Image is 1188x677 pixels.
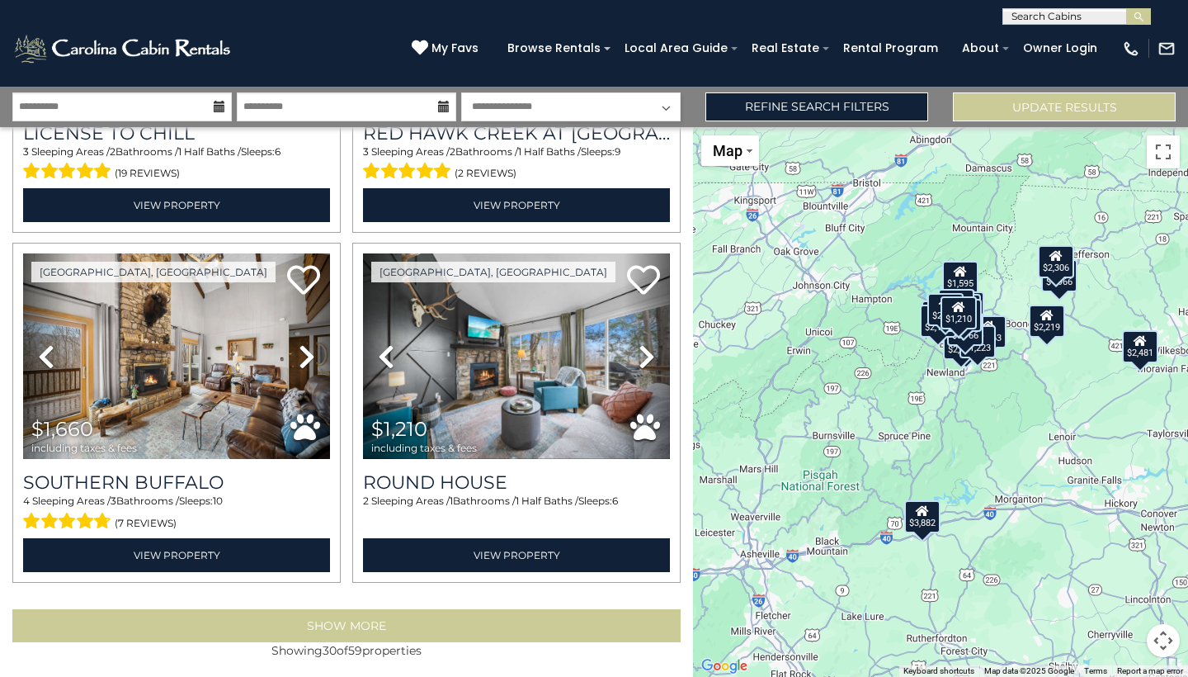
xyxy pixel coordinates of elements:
[450,495,453,507] span: 1
[942,261,978,294] div: $1,595
[1117,666,1183,675] a: Report a map error
[23,494,330,533] div: Sleeping Areas / Bathrooms / Sleeps:
[111,495,116,507] span: 3
[970,315,1006,348] div: $1,563
[323,643,337,658] span: 30
[1122,40,1140,58] img: phone-regular-white.png
[1147,624,1180,657] button: Map camera controls
[697,656,752,677] a: Open this area in Google Maps (opens a new window)
[412,40,483,58] a: My Favs
[943,327,979,360] div: $2,729
[920,305,956,338] div: $2,154
[903,665,974,677] button: Keyboard shortcuts
[835,36,946,61] a: Rental Program
[927,293,964,326] div: $2,628
[1015,36,1105,61] a: Owner Login
[904,500,940,533] div: $3,882
[287,263,320,299] a: Add to favorites
[12,609,681,642] button: Show More
[499,36,609,61] a: Browse Rentals
[615,145,620,158] span: 9
[12,642,681,659] p: Showing of properties
[23,188,330,222] a: View Property
[627,263,660,299] a: Add to favorites
[23,471,330,494] a: Southern Buffalo
[1157,40,1176,58] img: mail-regular-white.png
[12,32,235,65] img: White-1-2.png
[363,494,670,533] div: Sleeping Areas / Bathrooms / Sleeps:
[705,92,928,121] a: Refine Search Filters
[23,144,330,184] div: Sleeping Areas / Bathrooms / Sleeps:
[363,471,670,494] a: Round House
[23,538,330,572] a: View Property
[363,145,369,158] span: 3
[455,163,516,184] span: (2 reviews)
[697,656,752,677] img: Google
[348,643,362,658] span: 59
[23,145,29,158] span: 3
[115,163,180,184] span: (19 reviews)
[701,135,759,166] button: Change map style
[940,296,977,329] div: $1,210
[23,122,330,144] a: License to Chill
[938,289,974,322] div: $1,130
[363,122,670,144] h3: Red Hawk Creek at Eagles Nest
[363,122,670,144] a: Red Hawk Creek at [GEOGRAPHIC_DATA]
[713,142,742,159] span: Map
[612,495,618,507] span: 6
[616,36,736,61] a: Local Area Guide
[1029,305,1065,338] div: $2,219
[518,145,581,158] span: 1 Half Baths /
[516,495,578,507] span: 1 Half Baths /
[431,40,478,57] span: My Favs
[363,188,670,222] a: View Property
[363,144,670,184] div: Sleeping Areas / Bathrooms / Sleeps:
[275,145,280,158] span: 6
[110,145,115,158] span: 2
[31,262,276,282] a: [GEOGRAPHIC_DATA], [GEOGRAPHIC_DATA]
[371,262,615,282] a: [GEOGRAPHIC_DATA], [GEOGRAPHIC_DATA]
[371,417,427,441] span: $1,210
[1084,666,1107,675] a: Terms (opens in new tab)
[953,92,1176,121] button: Update Results
[178,145,241,158] span: 1 Half Baths /
[363,253,670,459] img: thumbnail_168328092.jpeg
[450,145,455,158] span: 2
[213,495,223,507] span: 10
[363,538,670,572] a: View Property
[23,495,30,507] span: 4
[371,443,477,453] span: including taxes & fees
[31,417,93,441] span: $1,660
[31,443,137,453] span: including taxes & fees
[1038,245,1074,278] div: $2,306
[1147,135,1180,168] button: Toggle fullscreen view
[115,513,177,534] span: (7 reviews)
[363,495,369,507] span: 2
[23,253,330,459] img: thumbnail_168135373.jpeg
[954,36,1007,61] a: About
[984,666,1074,675] span: Map data ©2025 Google
[743,36,827,61] a: Real Estate
[1122,330,1158,363] div: $2,481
